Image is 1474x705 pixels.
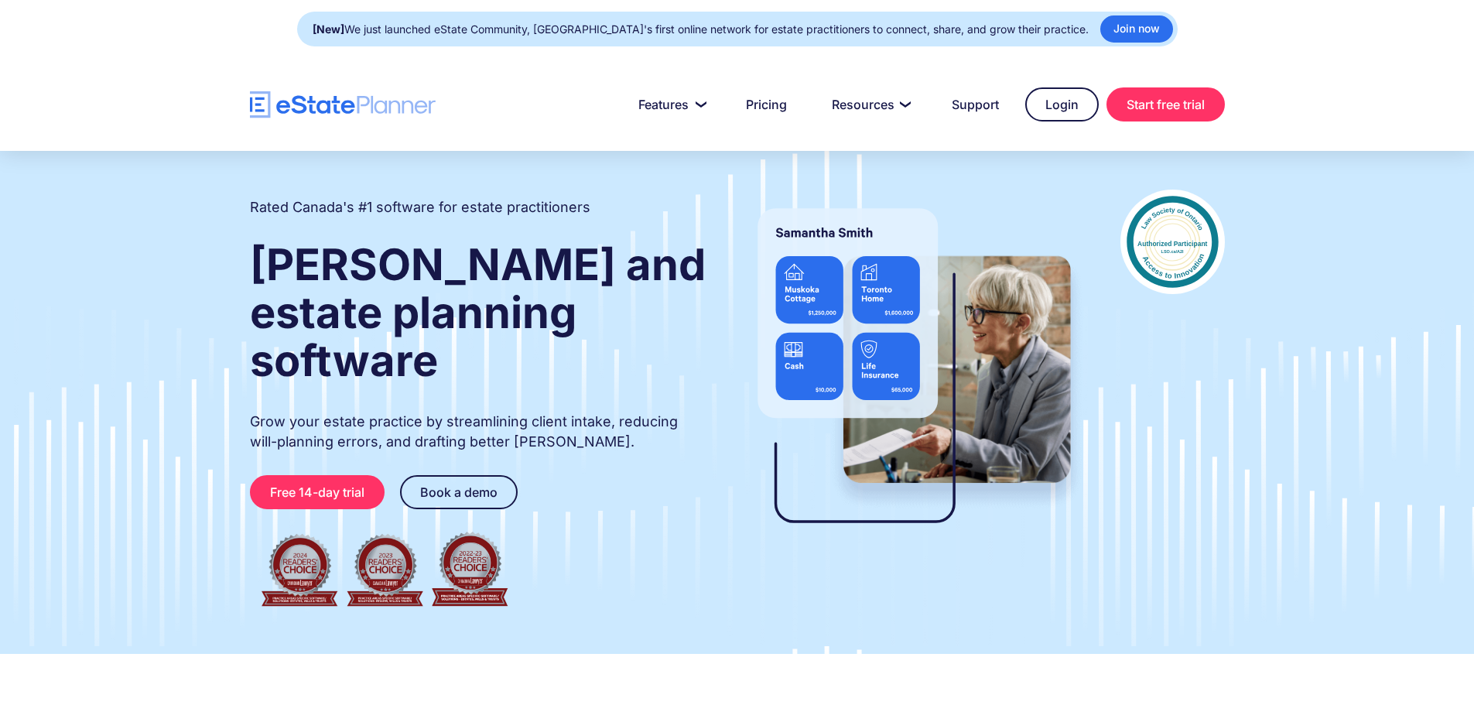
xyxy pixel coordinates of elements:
[1025,87,1099,121] a: Login
[250,91,436,118] a: home
[727,89,805,120] a: Pricing
[739,190,1089,553] img: estate planner showing wills to their clients, using eState Planner, a leading estate planning so...
[250,412,708,452] p: Grow your estate practice by streamlining client intake, reducing will-planning errors, and draft...
[250,238,706,387] strong: [PERSON_NAME] and estate planning software
[313,22,344,36] strong: [New]
[313,19,1089,40] div: We just launched eState Community, [GEOGRAPHIC_DATA]'s first online network for estate practition...
[250,197,590,217] h2: Rated Canada's #1 software for estate practitioners
[1100,15,1173,43] a: Join now
[620,89,720,120] a: Features
[250,475,385,509] a: Free 14-day trial
[1106,87,1225,121] a: Start free trial
[933,89,1017,120] a: Support
[400,475,518,509] a: Book a demo
[813,89,925,120] a: Resources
